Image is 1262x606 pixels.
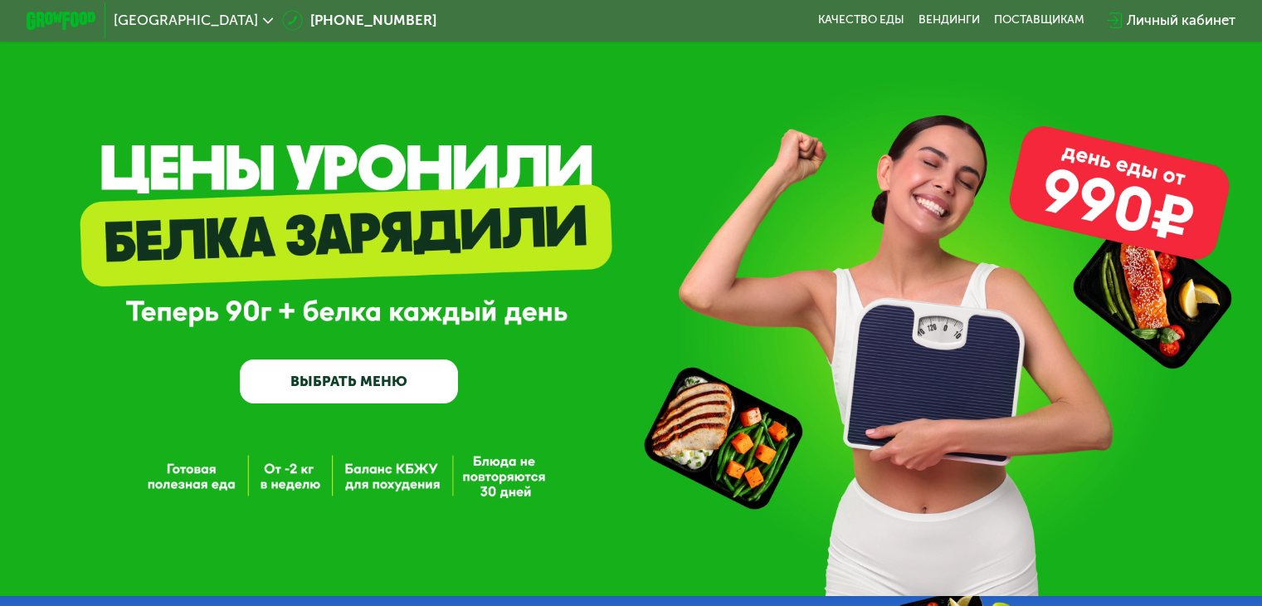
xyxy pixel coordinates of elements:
[994,13,1084,27] div: поставщикам
[818,13,904,27] a: Качество еды
[918,13,980,27] a: Вендинги
[1127,10,1235,31] div: Личный кабинет
[240,359,458,403] a: ВЫБРАТЬ МЕНЮ
[114,13,258,27] span: [GEOGRAPHIC_DATA]
[282,10,436,31] a: [PHONE_NUMBER]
